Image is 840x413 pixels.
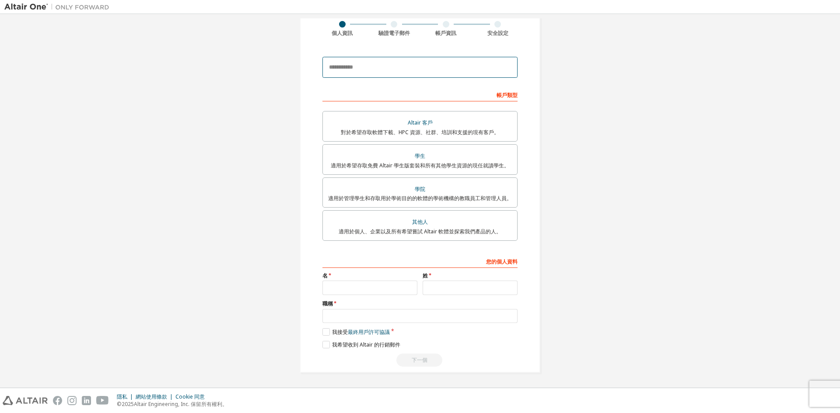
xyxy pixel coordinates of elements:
[322,354,518,367] div: 閱讀並接受 EULA 以繼續
[117,393,127,400] font: 隱私
[134,400,227,408] font: Altair Engineering, Inc. 保留所有權利。
[339,228,501,235] font: 適用於個人、企業以及所有希望嘗試 Altair 軟體並探索我們產品的人。
[175,393,205,400] font: Cookie 同意
[497,91,518,99] font: 帳戶類型
[341,128,499,136] font: 對於希望存取軟體下載、HPC 資源、社群、培訓和支援的現有客戶。
[412,218,428,226] font: 其他人
[53,396,62,405] img: facebook.svg
[322,272,328,279] font: 名
[332,328,348,336] font: 我接受
[408,119,433,126] font: Altair 客戶
[117,400,122,408] font: ©
[435,29,456,37] font: 帳戶資訊
[67,396,77,405] img: instagram.svg
[423,272,428,279] font: 姓
[331,162,509,169] font: 適用於希望存取免費 Altair 學生版套裝和所有其他學生資源的現任就讀學生。
[415,152,425,160] font: 學生
[122,400,134,408] font: 2025
[348,328,390,336] font: 最終用戶許可協議
[96,396,109,405] img: youtube.svg
[4,3,114,11] img: 牽牛星一號
[486,258,518,265] font: 您的個人資料
[3,396,48,405] img: altair_logo.svg
[487,29,508,37] font: 安全設定
[378,29,410,37] font: 驗證電子郵件
[332,341,400,348] font: 我希望收到 Altair 的行銷郵件
[415,185,425,193] font: 學院
[136,393,167,400] font: 網站使用條款
[332,29,353,37] font: 個人資訊
[322,300,333,307] font: 職稱
[82,396,91,405] img: linkedin.svg
[328,194,512,202] font: 適用於管理學生和存取用於學術目的的軟體的學術機構的教職員工和管理人員。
